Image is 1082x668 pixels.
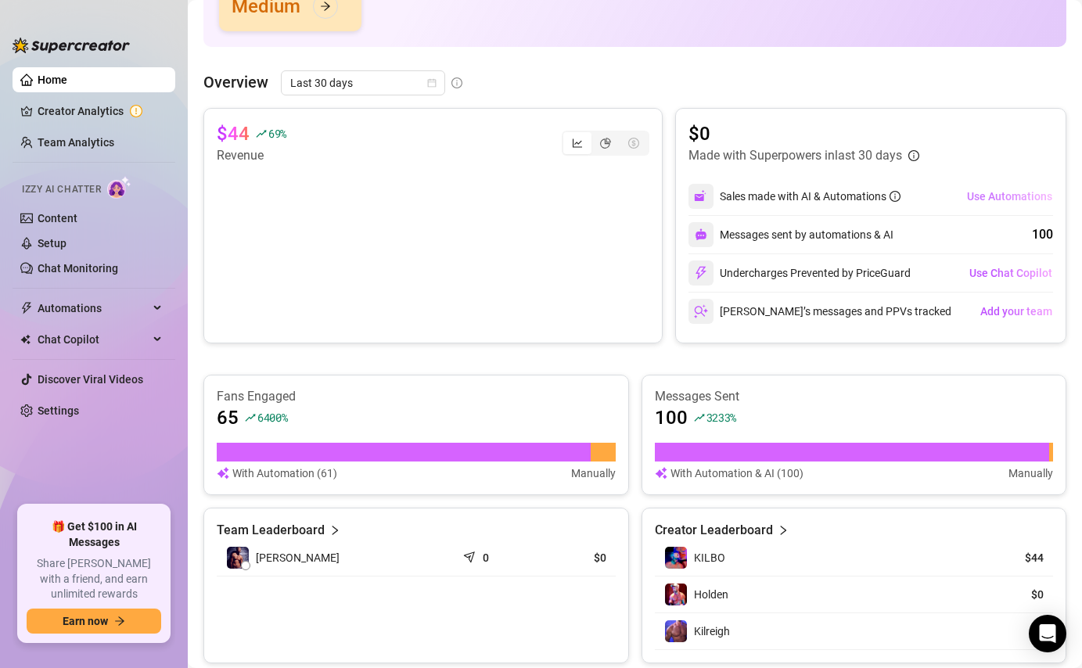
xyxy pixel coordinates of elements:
[203,70,268,94] article: Overview
[13,38,130,53] img: logo-BBDzfeDw.svg
[655,465,667,482] img: svg%3e
[217,388,616,405] article: Fans Engaged
[1008,465,1053,482] article: Manually
[972,623,1044,639] article: $0
[257,410,288,425] span: 6400 %
[670,465,803,482] article: With Automation & AI (100)
[38,74,67,86] a: Home
[451,77,462,88] span: info-circle
[107,176,131,199] img: AI Chatter
[63,615,108,627] span: Earn now
[463,548,479,563] span: send
[38,99,163,124] a: Creator Analytics exclamation-circle
[972,587,1044,602] article: $0
[969,260,1053,286] button: Use Chat Copilot
[665,620,687,642] img: Kilreigh
[688,299,951,324] div: [PERSON_NAME]’s messages and PPVs tracked
[20,302,33,314] span: thunderbolt
[329,521,340,540] span: right
[256,549,340,566] span: [PERSON_NAME]
[22,182,101,197] span: Izzy AI Chatter
[20,334,31,345] img: Chat Copilot
[908,150,919,161] span: info-circle
[706,410,737,425] span: 3233 %
[571,465,616,482] article: Manually
[967,190,1052,203] span: Use Automations
[1029,615,1066,652] div: Open Intercom Messenger
[245,412,256,423] span: rise
[720,188,900,205] div: Sales made with AI & Automations
[688,260,911,286] div: Undercharges Prevented by PriceGuard
[217,405,239,430] article: 65
[27,556,161,602] span: Share [PERSON_NAME] with a friend, and earn unlimited rewards
[38,373,143,386] a: Discover Viral Videos
[114,616,125,627] span: arrow-right
[600,138,611,149] span: pie-chart
[688,146,902,165] article: Made with Superpowers in last 30 days
[694,266,708,280] img: svg%3e
[980,299,1053,324] button: Add your team
[980,305,1052,318] span: Add your team
[655,405,688,430] article: 100
[38,262,118,275] a: Chat Monitoring
[694,551,725,564] span: KILBO
[778,521,789,540] span: right
[890,191,900,202] span: info-circle
[972,550,1044,566] article: $44
[38,327,149,352] span: Chat Copilot
[483,550,489,566] article: 0
[256,128,267,139] span: rise
[38,296,149,321] span: Automations
[562,131,649,156] div: segmented control
[27,609,161,634] button: Earn nowarrow-right
[217,146,286,165] article: Revenue
[694,625,730,637] span: Kilreigh
[665,547,687,569] img: KILBO
[688,222,893,247] div: Messages sent by automations & AI
[694,588,728,601] span: Holden
[694,304,708,318] img: svg%3e
[572,138,583,149] span: line-chart
[655,521,773,540] article: Creator Leaderboard
[695,228,707,241] img: svg%3e
[227,547,249,569] img: Holden Beau
[628,138,639,149] span: dollar-circle
[217,121,250,146] article: $44
[545,550,606,566] article: $0
[966,184,1053,209] button: Use Automations
[290,71,436,95] span: Last 30 days
[38,136,114,149] a: Team Analytics
[38,237,67,250] a: Setup
[38,212,77,224] a: Content
[694,412,705,423] span: rise
[320,1,331,12] span: arrow-right
[665,584,687,605] img: Holden
[694,189,708,203] img: svg%3e
[688,121,919,146] article: $0
[217,521,325,540] article: Team Leaderboard
[217,465,229,482] img: svg%3e
[232,465,337,482] article: With Automation (61)
[655,388,1054,405] article: Messages Sent
[1032,225,1053,244] div: 100
[969,267,1052,279] span: Use Chat Copilot
[268,126,286,141] span: 69 %
[38,404,79,417] a: Settings
[27,519,161,550] span: 🎁 Get $100 in AI Messages
[427,78,437,88] span: calendar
